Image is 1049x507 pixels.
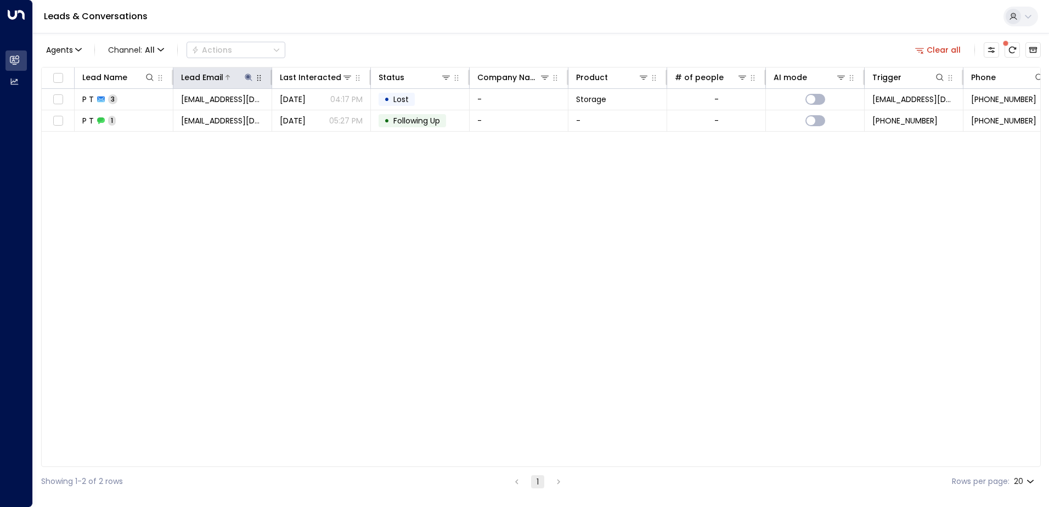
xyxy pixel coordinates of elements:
div: AI mode [774,71,807,84]
div: # of people [675,71,724,84]
span: 1 [108,116,116,125]
span: Channel: [104,42,168,58]
span: 3 [108,94,117,104]
a: Leads & Conversations [44,10,148,22]
div: Actions [191,45,232,55]
p: 04:17 PM [330,94,363,105]
div: Product [576,71,608,84]
div: Lead Name [82,71,155,84]
span: Toggle select row [51,114,65,128]
button: page 1 [531,475,544,488]
button: Customize [984,42,999,58]
td: - [470,110,568,131]
div: Lead Name [82,71,127,84]
div: - [714,115,719,126]
div: Phone [971,71,996,84]
button: Agents [41,42,86,58]
span: piano06421@gmail.com [181,115,264,126]
span: There are new threads available. Refresh the grid to view the latest updates. [1005,42,1020,58]
div: AI mode [774,71,847,84]
div: Last Interacted [280,71,341,84]
div: Product [576,71,649,84]
div: Company Name [477,71,539,84]
div: Lead Email [181,71,223,84]
span: +447440744790 [971,115,1036,126]
span: piano06421@gmail.com [181,94,264,105]
span: P T [82,115,94,126]
span: Agents [46,46,73,54]
div: # of people [675,71,748,84]
span: Storage [576,94,606,105]
span: Following Up [393,115,440,126]
span: Oct 05, 2025 [280,94,306,105]
div: • [384,111,390,130]
div: Status [379,71,404,84]
span: Toggle select row [51,93,65,106]
div: Last Interacted [280,71,353,84]
div: Company Name [477,71,550,84]
div: 20 [1014,474,1036,489]
nav: pagination navigation [510,475,566,488]
span: Lost [393,94,409,105]
span: leads@space-station.co.uk [872,94,955,105]
td: - [470,89,568,110]
span: P T [82,94,94,105]
div: Button group with a nested menu [187,42,285,58]
p: 05:27 PM [329,115,363,126]
div: Trigger [872,71,901,84]
span: Sep 30, 2025 [280,115,306,126]
td: - [568,110,667,131]
span: Toggle select all [51,71,65,85]
div: • [384,90,390,109]
span: +447440744790 [872,115,938,126]
div: Showing 1-2 of 2 rows [41,476,123,487]
div: Phone [971,71,1045,84]
span: All [145,46,155,54]
span: +447440744790 [971,94,1036,105]
button: Actions [187,42,285,58]
div: Trigger [872,71,945,84]
div: Status [379,71,452,84]
button: Archived Leads [1025,42,1041,58]
button: Clear all [911,42,966,58]
div: Lead Email [181,71,254,84]
button: Channel:All [104,42,168,58]
div: - [714,94,719,105]
label: Rows per page: [952,476,1009,487]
